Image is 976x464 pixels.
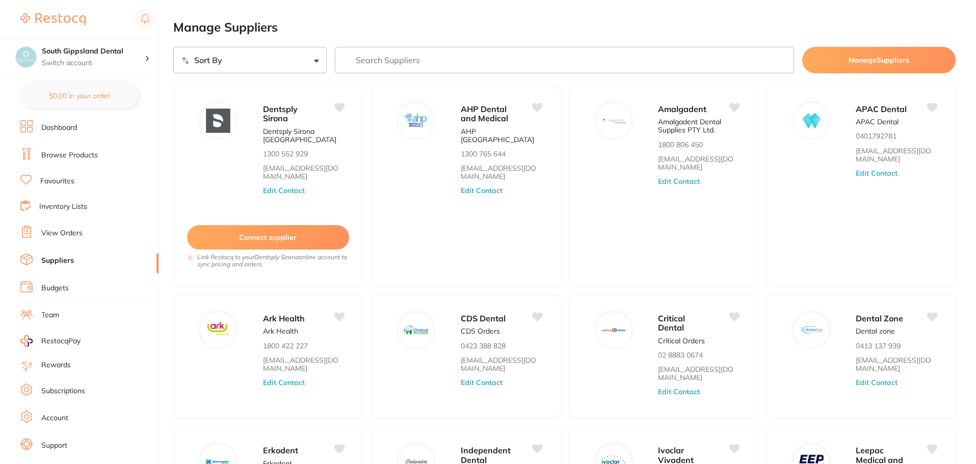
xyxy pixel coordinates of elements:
button: Edit Contact [263,186,305,195]
a: Subscriptions [41,386,85,396]
span: Critical Dental [658,313,685,333]
img: CDS Dental [404,318,428,342]
a: [EMAIL_ADDRESS][DOMAIN_NAME] [461,356,542,372]
img: AHP Dental and Medical [404,108,428,133]
p: Dentsply Sirona [GEOGRAPHIC_DATA] [263,127,344,144]
img: South Gippsland Dental [16,47,36,67]
button: Edit Contact [461,186,503,195]
button: Edit Contact [658,388,700,396]
p: 02 8883 0674 [658,351,703,359]
a: Favourites [40,176,74,186]
p: AHP [GEOGRAPHIC_DATA] [461,127,542,144]
p: 0401792781 [856,132,896,140]
span: Erkodent [263,445,298,455]
a: [EMAIL_ADDRESS][DOMAIN_NAME] [658,155,739,171]
p: Dental zone [856,327,895,335]
a: Browse Products [41,150,98,160]
img: Ark Health [206,318,231,342]
span: AHP Dental and Medical [461,104,508,123]
p: CDS Orders [461,327,500,335]
img: Restocq Logo [20,13,86,25]
span: CDS Dental [461,313,506,323]
img: Amalgadent [601,108,626,133]
span: RestocqPay [41,336,81,346]
span: Dentsply Sirona [263,104,298,123]
img: Dental Zone [799,318,824,342]
a: [EMAIL_ADDRESS][DOMAIN_NAME] [856,356,937,372]
a: Suppliers [41,256,74,266]
button: Edit Contact [263,378,305,387]
button: Edit Contact [856,378,898,387]
a: Support [41,441,67,451]
p: 1300 765 644 [461,150,506,158]
a: [EMAIL_ADDRESS][DOMAIN_NAME] [461,164,542,180]
a: [EMAIL_ADDRESS][DOMAIN_NAME] [263,356,344,372]
a: RestocqPay [20,335,81,347]
img: RestocqPay [20,335,33,347]
img: Dentsply Sirona [206,108,231,133]
i: Link Restocq to your Dentsply Sirona online account to sync pricing and orders. [197,254,349,268]
button: Edit Contact [856,169,898,177]
button: Edit Contact [658,177,700,185]
p: 0413 137 939 [856,342,901,350]
a: [EMAIL_ADDRESS][DOMAIN_NAME] [263,164,344,180]
a: Team [41,310,59,320]
span: APAC Dental [856,104,907,114]
span: Dental Zone [856,313,903,323]
p: Switch account [42,58,145,68]
a: Inventory Lists [39,202,87,212]
button: Edit Contact [461,378,503,387]
a: [EMAIL_ADDRESS][DOMAIN_NAME] [658,365,739,381]
a: Dashboard [41,123,77,133]
p: 1300 552 929 [263,150,308,158]
button: $0.00 in your order [20,84,138,108]
button: ManageSuppliers [802,47,956,73]
h2: Manage Suppliers [173,20,956,35]
p: 1800 422 227 [263,342,308,350]
a: View Orders [41,228,83,238]
p: Ark Health [263,327,298,335]
img: APAC Dental [799,108,824,133]
button: Connect supplier [187,225,349,250]
a: Budgets [41,283,69,293]
p: 1800 806 450 [658,141,703,149]
p: Critical Orders [658,337,705,345]
input: Search Suppliers [335,47,795,73]
h4: South Gippsland Dental [42,46,145,57]
p: Amalgadent Dental Supplies PTY Ltd. [658,118,739,134]
p: APAC Dental [856,118,899,126]
a: Restocq Logo [20,8,86,31]
span: Ark Health [263,313,305,323]
span: Amalgadent [658,104,706,114]
a: Rewards [41,360,71,370]
a: [EMAIL_ADDRESS][DOMAIN_NAME] [856,147,937,163]
img: Critical Dental [601,318,626,342]
a: Account [41,413,68,423]
p: 0423 388 828 [461,342,506,350]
